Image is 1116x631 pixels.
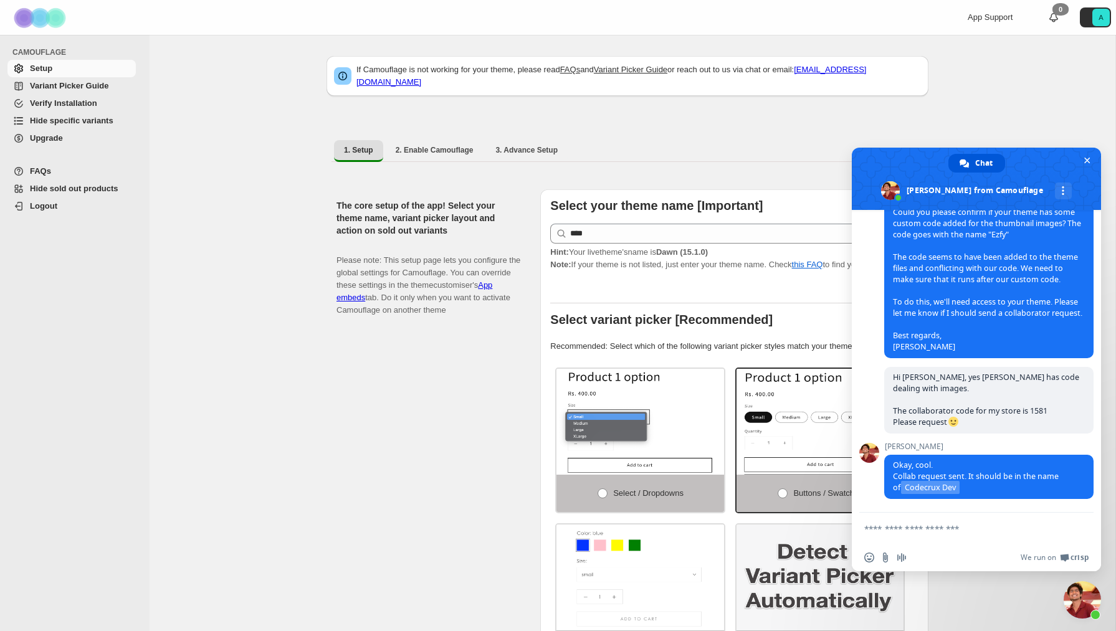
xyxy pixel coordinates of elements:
[1080,7,1111,27] button: Avatar with initials A
[792,260,823,269] a: this FAQ
[968,12,1013,22] span: App Support
[7,112,136,130] a: Hide specific variants
[10,1,72,35] img: Camouflage
[7,77,136,95] a: Variant Picker Guide
[1064,581,1101,619] a: Close chat
[7,180,136,197] a: Hide sold out products
[30,81,108,90] span: Variant Picker Guide
[1021,553,1089,562] a: We run onCrisp
[550,313,773,326] b: Select variant picker [Recommended]
[336,199,520,237] h2: The core setup of the app! Select your theme name, variant picker layout and action on sold out v...
[550,247,569,257] strong: Hint:
[30,201,57,211] span: Logout
[864,553,874,562] span: Insert an emoji
[1092,9,1110,26] span: Avatar with initials A
[336,242,520,316] p: Please note: This setup page lets you configure the global settings for Camouflage. You can overr...
[356,64,921,88] p: If Camouflage is not working for your theme, please read and or reach out to us via chat or email:
[594,65,667,74] a: Variant Picker Guide
[550,247,708,257] span: Your live theme's name is
[556,524,724,630] img: Swatch and Dropdowns both
[396,145,474,155] span: 2. Enable Camouflage
[893,184,1082,352] span: Hi [PERSON_NAME], I hope you're doing well Could you please confirm if your theme has some custom...
[30,64,52,73] span: Setup
[1080,154,1094,167] span: Close chat
[7,197,136,215] a: Logout
[793,488,862,498] span: Buttons / Swatches
[550,246,918,271] p: If your theme is not listed, just enter your theme name. Check to find your theme name.
[7,130,136,147] a: Upgrade
[1052,3,1069,16] div: 0
[948,154,1005,173] a: Chat
[12,47,141,57] span: CAMOUFLAGE
[30,166,51,176] span: FAQs
[613,488,684,498] span: Select / Dropdowns
[30,184,118,193] span: Hide sold out products
[30,133,63,143] span: Upgrade
[901,481,960,494] span: Codecrux Dev
[556,369,724,475] img: Select / Dropdowns
[884,442,1094,451] span: [PERSON_NAME]
[880,553,890,562] span: Send a file
[656,247,708,257] strong: Dawn (15.1.0)
[1021,553,1056,562] span: We run on
[737,369,904,475] img: Buttons / Swatches
[7,60,136,77] a: Setup
[975,154,993,173] span: Chat
[7,163,136,180] a: FAQs
[495,145,558,155] span: 3. Advance Setup
[897,553,907,562] span: Audio message
[344,145,373,155] span: 1. Setup
[550,260,571,269] strong: Note:
[550,340,918,353] p: Recommended: Select which of the following variant picker styles match your theme.
[30,98,97,108] span: Verify Installation
[560,65,581,74] a: FAQs
[1099,14,1104,21] text: A
[7,95,136,112] a: Verify Installation
[1071,553,1089,562] span: Crisp
[1047,11,1060,24] a: 0
[893,372,1079,427] span: Hi [PERSON_NAME], yes [PERSON_NAME] has code dealing with images. The collaborator code for my st...
[30,116,113,125] span: Hide specific variants
[893,460,1059,493] span: Okay, cool. Collab request sent. It should be in the name of
[550,199,763,212] b: Select your theme name [Important]
[864,513,1064,544] textarea: Compose your message...
[737,524,904,630] img: Detect Automatically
